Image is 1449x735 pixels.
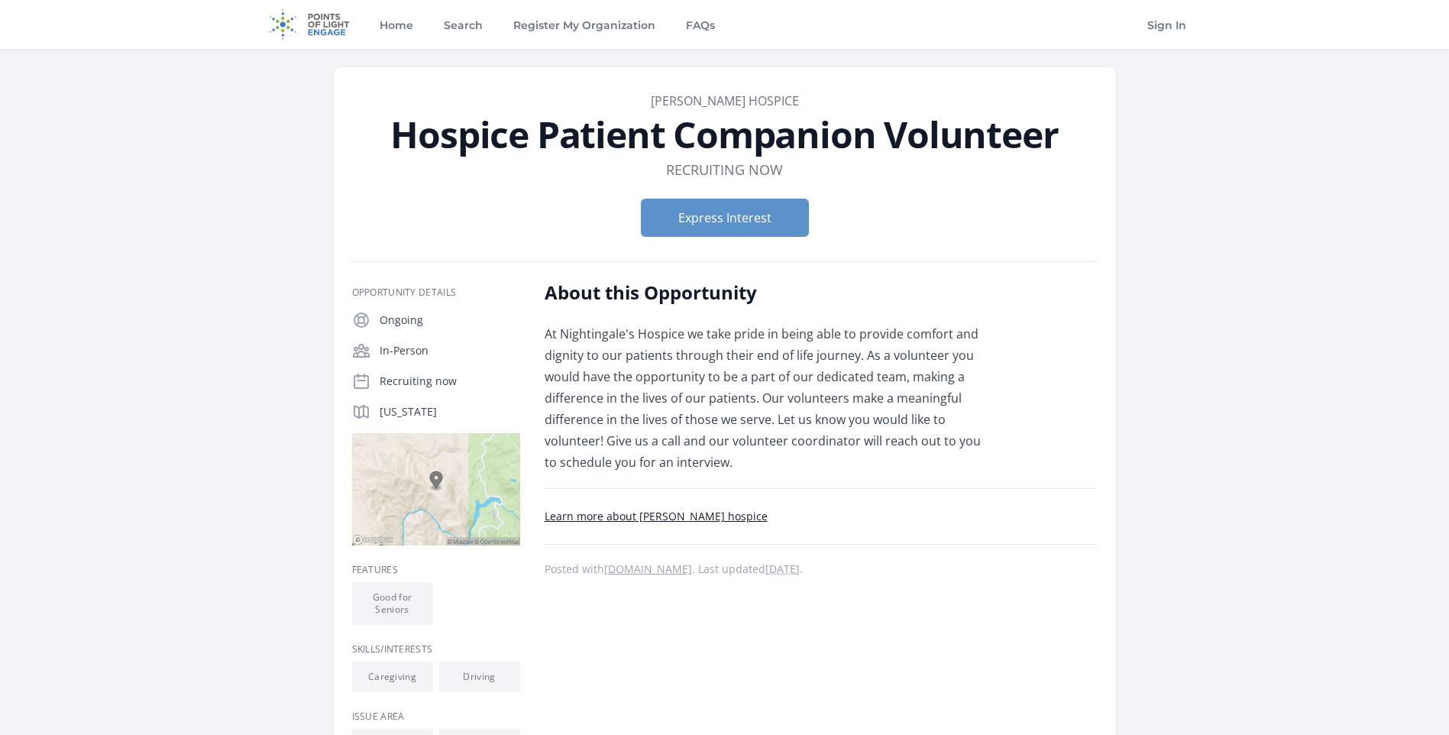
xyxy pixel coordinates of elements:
[641,199,809,237] button: Express Interest
[352,433,520,546] img: Map
[604,562,692,576] a: [DOMAIN_NAME]
[352,643,520,656] h3: Skills/Interests
[666,159,783,180] dd: Recruiting now
[651,92,799,109] a: [PERSON_NAME] hospice
[352,711,520,723] h3: Issue area
[380,312,520,328] p: Ongoing
[352,582,433,625] li: Good for Seniors
[439,662,520,692] li: Driving
[352,662,433,692] li: Caregiving
[380,404,520,419] p: [US_STATE]
[545,323,991,473] p: At Nightingale's Hospice we take pride in being able to provide comfort and dignity to our patien...
[380,374,520,389] p: Recruiting now
[352,116,1098,153] h1: Hospice Patient Companion Volunteer
[352,564,520,576] h3: Features
[352,287,520,299] h3: Opportunity Details
[380,343,520,358] p: In-Person
[765,562,800,576] abbr: Fri, Sep 6, 2024 7:17 PM
[545,509,768,523] a: Learn more about [PERSON_NAME] hospice
[545,563,1098,575] p: Posted with . Last updated .
[545,280,991,305] h2: About this Opportunity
